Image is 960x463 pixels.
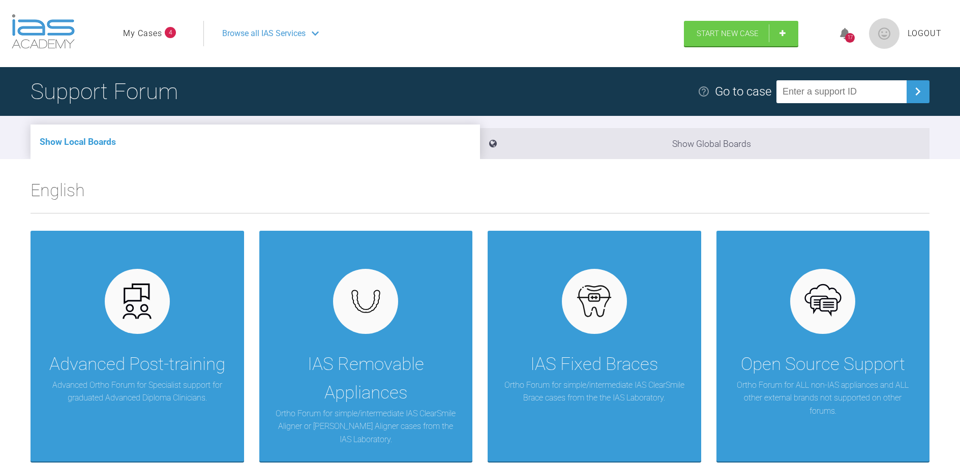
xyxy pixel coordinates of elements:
[49,350,225,379] div: Advanced Post-training
[803,282,843,321] img: opensource.6e495855.svg
[222,27,306,40] span: Browse all IAS Services
[259,231,473,461] a: IAS Removable AppliancesOrtho Forum for simple/intermediate IAS ClearSmile Aligner or [PERSON_NAM...
[31,176,929,213] h2: English
[12,14,75,49] img: logo-light.3e3ef733.png
[908,27,942,40] a: Logout
[480,128,929,159] li: Show Global Boards
[46,379,229,405] p: Advanced Ortho Forum for Specialist support for graduated Advanced Diploma Clinicians.
[346,287,385,316] img: removables.927eaa4e.svg
[697,29,759,38] span: Start New Case
[275,407,458,446] p: Ortho Forum for simple/intermediate IAS ClearSmile Aligner or [PERSON_NAME] Aligner cases from th...
[776,80,907,103] input: Enter a support ID
[732,379,915,418] p: Ortho Forum for ALL non-IAS appliances and ALL other external brands not supported on other forums.
[117,282,157,321] img: advanced.73cea251.svg
[910,83,926,100] img: chevronRight.28bd32b0.svg
[698,85,710,98] img: help.e70b9f3d.svg
[31,125,480,159] li: Show Local Boards
[123,27,162,40] a: My Cases
[31,231,244,461] a: Advanced Post-trainingAdvanced Ortho Forum for Specialist support for graduated Advanced Diploma ...
[741,350,905,379] div: Open Source Support
[488,231,701,461] a: IAS Fixed BracesOrtho Forum for simple/intermediate IAS ClearSmile Brace cases from the the IAS L...
[575,282,614,321] img: fixed.9f4e6236.svg
[275,350,458,407] div: IAS Removable Appliances
[31,74,178,109] h1: Support Forum
[716,231,930,461] a: Open Source SupportOrtho Forum for ALL non-IAS appliances and ALL other external brands not suppo...
[684,21,798,46] a: Start New Case
[530,350,658,379] div: IAS Fixed Braces
[845,33,855,43] div: 17
[503,379,686,405] p: Ortho Forum for simple/intermediate IAS ClearSmile Brace cases from the the IAS Laboratory.
[165,27,176,38] span: 4
[869,18,899,49] img: profile.png
[715,82,771,101] div: Go to case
